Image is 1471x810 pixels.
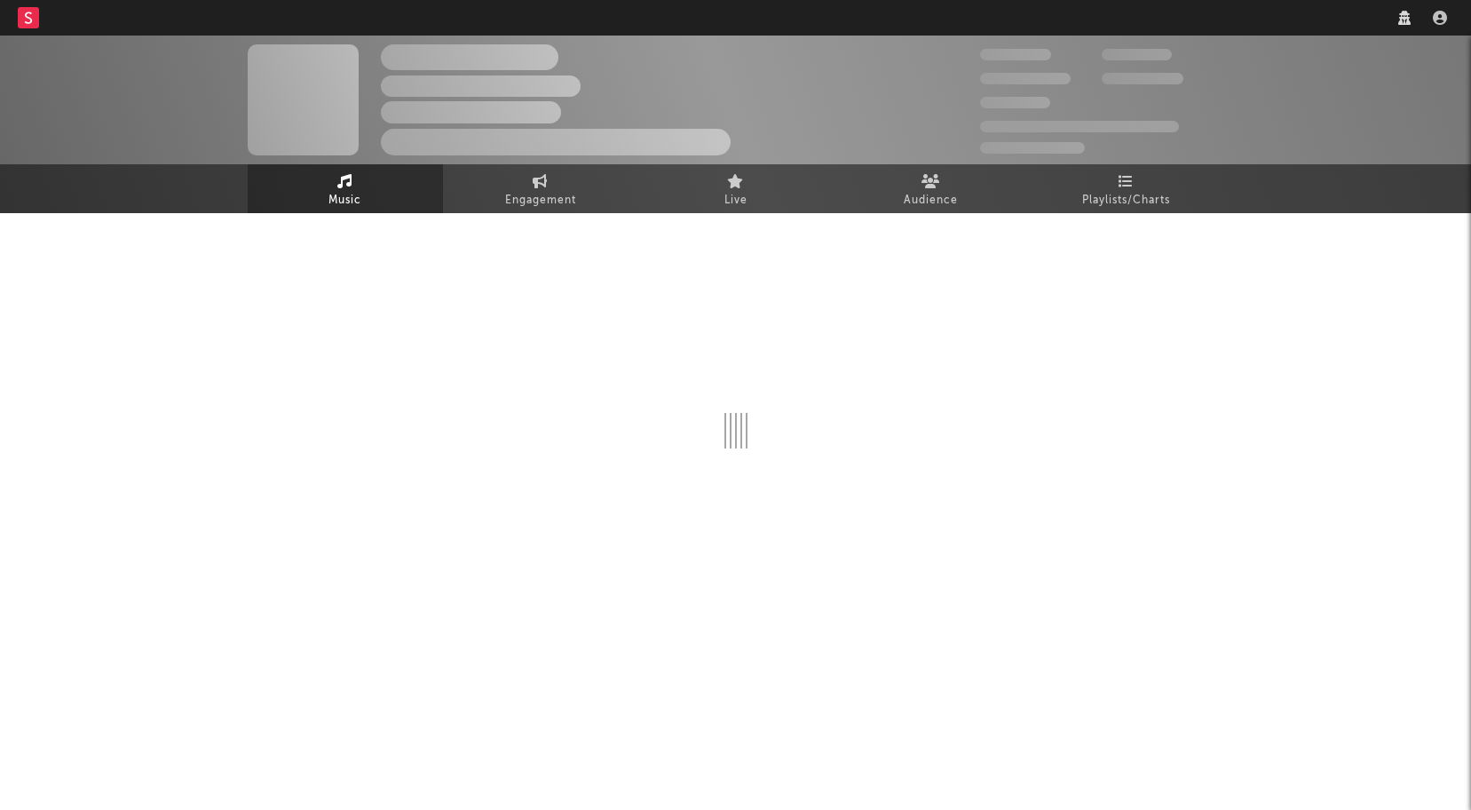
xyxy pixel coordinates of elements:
span: Playlists/Charts [1082,190,1170,211]
a: Music [248,164,443,213]
a: Audience [834,164,1029,213]
a: Live [638,164,834,213]
span: Engagement [505,190,576,211]
span: 100,000 [1102,49,1172,60]
span: Jump Score: 85.0 [980,142,1085,154]
span: 1,000,000 [1102,73,1183,84]
span: Music [328,190,361,211]
a: Engagement [443,164,638,213]
span: Live [724,190,747,211]
span: 50,000,000 [980,73,1071,84]
span: 300,000 [980,49,1051,60]
a: Playlists/Charts [1029,164,1224,213]
span: Audience [904,190,958,211]
span: 100,000 [980,97,1050,108]
span: 50,000,000 Monthly Listeners [980,121,1179,132]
